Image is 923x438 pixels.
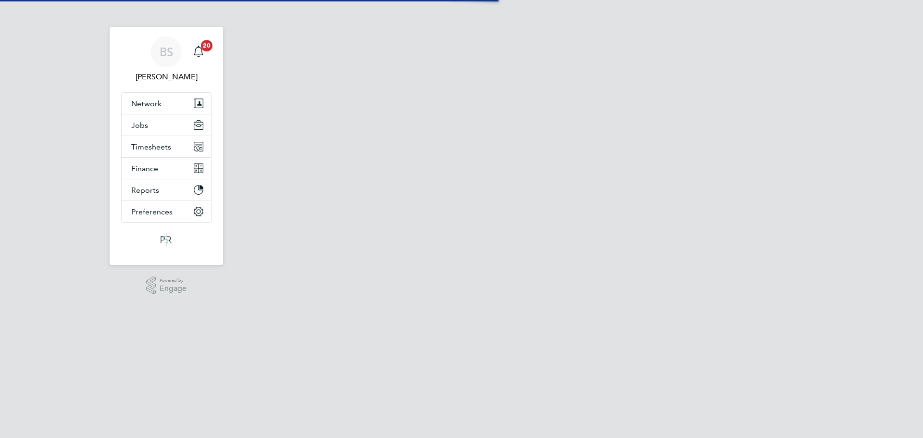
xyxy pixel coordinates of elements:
button: Finance [122,158,211,179]
span: Reports [131,186,159,195]
span: Network [131,99,162,108]
span: Powered by [160,276,187,285]
span: 20 [201,40,212,51]
span: Jobs [131,121,148,130]
span: Finance [131,164,158,173]
a: Go to home page [121,232,212,248]
button: Network [122,93,211,114]
a: Powered byEngage [146,276,187,295]
button: Jobs [122,114,211,136]
nav: Main navigation [110,27,223,265]
span: Engage [160,285,187,293]
img: psrsolutions-logo-retina.png [158,232,175,248]
button: Reports [122,179,211,200]
span: Timesheets [131,142,171,151]
span: Preferences [131,207,173,216]
button: Timesheets [122,136,211,157]
span: BS [160,46,173,58]
span: Beth Seddon [121,71,212,83]
button: Preferences [122,201,211,222]
a: BS[PERSON_NAME] [121,37,212,83]
a: 20 [189,37,208,67]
